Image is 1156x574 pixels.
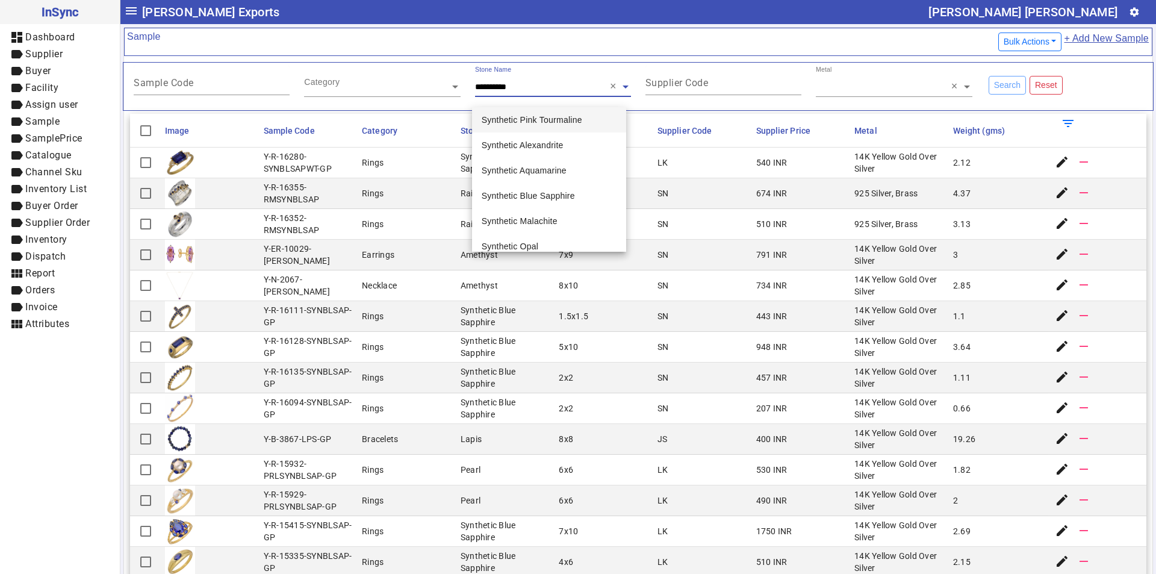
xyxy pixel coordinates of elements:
[362,525,384,537] div: Rings
[756,187,788,199] div: 674 INR
[25,116,60,127] span: Sample
[461,464,480,476] div: Pearl
[1077,462,1091,476] mat-icon: remove_[MEDICAL_DATA]
[461,335,552,359] div: Synthetic Blue Sapphire
[362,310,384,322] div: Rings
[362,494,384,507] div: Rings
[756,525,792,537] div: 1750 INR
[854,335,946,359] div: 14K Yellow Gold Over Silver
[25,251,66,262] span: Dispatch
[362,218,384,230] div: Rings
[854,243,946,267] div: 14K Yellow Gold Over Silver
[657,126,712,136] span: Supplier Code
[264,366,355,390] div: Y-R-16135-SYNBLSAP-GP
[1077,278,1091,292] mat-icon: remove_[MEDICAL_DATA]
[953,157,971,169] div: 2.12
[756,310,788,322] div: 443 INR
[264,396,355,420] div: Y-R-16094-SYNBLSAP-GP
[756,556,788,568] div: 510 INR
[756,494,788,507] div: 490 INR
[10,131,24,146] mat-icon: label
[10,216,24,230] mat-icon: label
[264,151,355,175] div: Y-R-16280-SYNBLSAPWT-GP
[1077,493,1091,507] mat-icon: remove_[MEDICAL_DATA]
[165,270,195,301] img: 3ffaa062-8f36-4e36-98fe-e0382abd6c66
[559,494,573,507] div: 6x6
[25,234,67,245] span: Inventory
[362,372,384,384] div: Rings
[482,115,582,125] span: Synthetic Pink Tourmaline
[10,30,24,45] mat-icon: dashboard
[10,64,24,78] mat-icon: label
[10,199,24,213] mat-icon: label
[165,178,195,208] img: c692b8df-44fd-4841-92e6-9f7dc4bf6fcb
[854,519,946,543] div: 14K Yellow Gold Over Silver
[482,140,564,150] span: Synthetic Alexandrite
[1055,186,1069,200] mat-icon: edit
[461,151,552,175] div: Synthetic Blue Sapphire
[264,304,355,328] div: Y-R-16111-SYNBLSAP-GP
[1077,216,1091,231] mat-icon: remove_[MEDICAL_DATA]
[165,301,195,331] img: 3e29841f-c78b-4a20-b35b-3024ca5b3594
[953,464,971,476] div: 1.82
[1055,493,1069,507] mat-icon: edit
[10,266,24,281] mat-icon: view_module
[461,494,480,507] div: Pearl
[10,148,24,163] mat-icon: label
[10,81,24,95] mat-icon: label
[657,402,669,414] div: SN
[10,2,110,22] span: InSync
[142,2,279,22] span: [PERSON_NAME] Exports
[362,402,384,414] div: Rings
[1061,116,1075,131] mat-icon: filter_list
[165,393,195,423] img: b161d706-1f5c-4119-ab50-f2c22ea5e08b
[953,556,971,568] div: 2.15
[1055,339,1069,354] mat-icon: edit
[756,341,788,353] div: 948 INR
[461,187,541,199] div: Rainbow Moonstone
[165,209,195,239] img: 6d7a07be-3338-4517-afc2-40273e6e00d4
[461,550,552,574] div: Synthetic Blue Sapphire
[25,301,58,313] span: Invoice
[953,310,966,322] div: 1.1
[854,427,946,451] div: 14K Yellow Gold Over Silver
[1077,308,1091,323] mat-icon: remove_[MEDICAL_DATA]
[25,99,78,110] span: Assign user
[362,433,398,445] div: Bracelets
[1055,216,1069,231] mat-icon: edit
[25,217,90,228] span: Supplier Order
[165,240,195,270] img: 2af8c87c-970a-482e-bc7c-8016729ff05f
[657,249,669,261] div: SN
[362,556,384,568] div: Rings
[854,366,946,390] div: 14K Yellow Gold Over Silver
[657,341,669,353] div: SN
[482,191,575,201] span: Synthetic Blue Sapphire
[559,433,573,445] div: 8x8
[362,341,384,353] div: Rings
[756,279,788,292] div: 734 INR
[951,81,962,93] span: Clear all
[1055,401,1069,415] mat-icon: edit
[1063,31,1149,53] a: + Add New Sample
[854,458,946,482] div: 14K Yellow Gold Over Silver
[25,200,78,211] span: Buyer Order
[10,165,24,179] mat-icon: label
[559,310,588,322] div: 1.5x1.5
[165,363,195,393] img: e0d213b1-c36a-453e-9acc-0450d9f8157e
[264,519,355,543] div: Y-R-15415-SYNBLSAP-GP
[264,126,315,136] span: Sample Code
[461,218,541,230] div: Rainbow Moonstone
[953,249,958,261] div: 3
[461,433,482,445] div: Lapis
[10,283,24,298] mat-icon: label
[165,516,195,546] img: 890b0e0c-9a70-44db-8326-4354609c50f8
[25,284,55,296] span: Orders
[264,212,355,236] div: Y-R-16352-RMSYNBLSAP
[264,181,355,205] div: Y-R-16355-RMSYNBLSAP
[461,279,498,292] div: Amethyst
[1055,278,1069,292] mat-icon: edit
[928,2,1117,22] div: [PERSON_NAME] [PERSON_NAME]
[1055,247,1069,261] mat-icon: edit
[165,455,195,485] img: c6515390-cc5e-44cd-98eb-0f6d2460c9e2
[1055,155,1069,169] mat-icon: edit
